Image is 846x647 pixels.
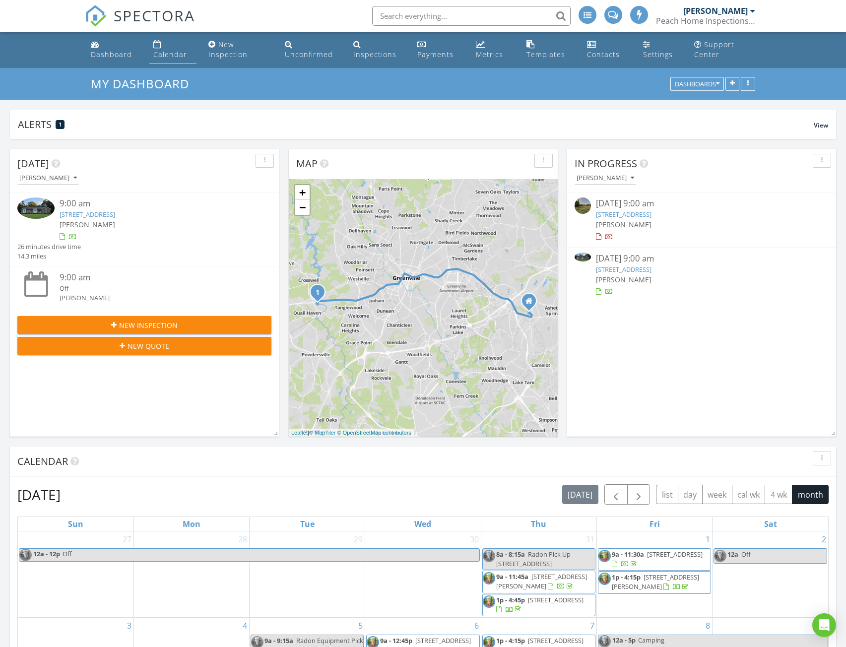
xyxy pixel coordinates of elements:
span: [STREET_ADDRESS][PERSON_NAME] [612,573,699,591]
span: Radon Pick Up [STREET_ADDRESS] [496,550,571,568]
span: In Progress [575,157,637,170]
a: Wednesday [412,517,433,531]
span: [PERSON_NAME] [596,220,651,229]
td: Go to August 1, 2025 [596,531,712,618]
a: 9a - 11:30a [STREET_ADDRESS] [598,548,711,571]
a: 9a - 11:45a [STREET_ADDRESS][PERSON_NAME] [496,572,587,590]
button: [DATE] [562,485,598,504]
button: [PERSON_NAME] [17,172,79,185]
div: Alerts [18,118,814,131]
span: [PERSON_NAME] [596,275,651,284]
span: 1p - 4:15p [612,573,641,582]
span: [STREET_ADDRESS] [528,595,584,604]
button: week [702,485,732,504]
span: 9a - 12:45p [380,636,412,645]
a: [DATE] 9:00 am [STREET_ADDRESS] [PERSON_NAME] [575,197,829,242]
div: Dashboard [91,50,132,59]
a: My Dashboard [91,75,197,92]
img: travis.jpg [598,573,611,585]
a: Support Center [690,36,759,64]
a: Go to August 7, 2025 [588,618,596,634]
i: 1 [316,289,320,296]
img: travis.jpg [483,595,495,608]
a: 9:00 am [STREET_ADDRESS] [PERSON_NAME] 26 minutes drive time 14.3 miles [17,197,271,261]
a: Templates [522,36,575,64]
button: day [678,485,703,504]
a: Go to July 31, 2025 [584,531,596,547]
button: 4 wk [765,485,792,504]
span: Camping [638,636,664,645]
a: Go to August 8, 2025 [704,618,712,634]
img: travis.jpg [598,550,611,562]
a: Dashboard [87,36,141,64]
a: Go to August 1, 2025 [704,531,712,547]
a: Go to August 6, 2025 [472,618,481,634]
a: Inspections [349,36,405,64]
div: New Inspection [208,40,248,59]
a: © OpenStreetMap contributors [337,430,411,436]
a: Leaflet [291,430,308,436]
a: Monday [181,517,202,531]
button: New Quote [17,337,271,355]
a: Zoom out [295,200,310,215]
a: Go to August 2, 2025 [820,531,828,547]
input: Search everything... [372,6,571,26]
a: Go to July 27, 2025 [121,531,133,547]
div: Support Center [694,40,734,59]
h2: [DATE] [17,485,61,505]
a: [STREET_ADDRESS] [60,210,115,219]
span: 12a [727,550,738,559]
span: 12a - 12p [33,549,61,561]
a: Calendar [149,36,197,64]
a: 1p - 4:15p [STREET_ADDRESS][PERSON_NAME] [612,573,699,591]
span: SPECTORA [114,5,195,26]
a: Go to July 29, 2025 [352,531,365,547]
button: Previous month [604,484,628,505]
a: Saturday [762,517,779,531]
span: New Quote [128,341,169,351]
span: Off [63,549,72,558]
img: travis.jpg [483,550,495,562]
span: 9a - 11:45a [496,572,528,581]
div: [PERSON_NAME] [683,6,748,16]
img: 9362414%2Fcover_photos%2FrUEgncF1paFceoGQlayZ%2Fsmall.jpg [575,253,591,261]
div: Calendar [153,50,187,59]
span: [STREET_ADDRESS] [647,550,703,559]
a: Unconfirmed [281,36,341,64]
td: Go to August 2, 2025 [713,531,828,618]
div: Metrics [476,50,503,59]
div: Unconfirmed [285,50,333,59]
a: Settings [639,36,682,64]
a: Tuesday [298,517,317,531]
a: Thursday [529,517,548,531]
button: list [656,485,678,504]
div: [DATE] 9:00 am [596,253,808,265]
span: View [814,121,828,129]
span: 1 [59,121,62,128]
a: SPECTORA [85,13,195,34]
div: 14.3 miles [17,252,81,261]
div: 734 Walden Creek Way, Greenville South Carolina 29615 [529,301,535,307]
div: Settings [643,50,673,59]
button: month [792,485,829,504]
span: Map [296,157,318,170]
img: The Best Home Inspection Software - Spectora [85,5,107,27]
span: Off [741,550,751,559]
div: | [289,429,414,437]
a: 1p - 4:15p [STREET_ADDRESS][PERSON_NAME] [598,571,711,593]
img: streetview [575,197,591,214]
span: Calendar [17,454,68,468]
a: Sunday [66,517,85,531]
div: 9:00 am [60,197,250,210]
button: Dashboards [670,77,724,91]
a: Go to August 5, 2025 [356,618,365,634]
a: [STREET_ADDRESS] [596,210,651,219]
span: [DATE] [17,157,49,170]
img: travis.jpg [483,572,495,584]
span: New Inspection [119,320,178,330]
div: [PERSON_NAME] [577,175,634,182]
button: Next month [627,484,651,505]
div: Templates [526,50,565,59]
a: Zoom in [295,185,310,200]
span: [PERSON_NAME] [60,220,115,229]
